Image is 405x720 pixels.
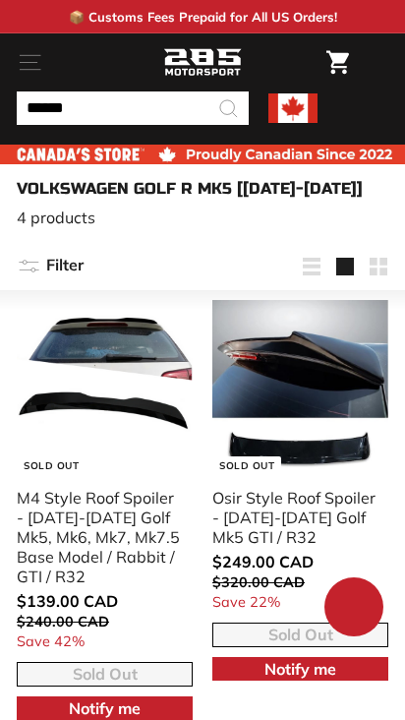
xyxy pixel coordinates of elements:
[163,46,242,80] img: Logo_285_Motorsport_areodynamics_components
[17,662,193,687] button: Sold Out
[212,593,280,611] span: Save 22%
[17,179,388,198] h1: Volkswagen Golf R Mk5 [[DATE]-[DATE]]
[17,300,193,662] a: Sold Out mk7 gti spoiler M4 Style Roof Spoiler - [DATE]-[DATE] Golf Mk5, Mk6, Mk7, Mk7.5 Base Mod...
[212,573,305,591] span: $320.00 CAD
[17,91,249,125] input: Search
[69,9,337,25] p: 📦 Customs Fees Prepaid for All US Orders!
[17,456,86,476] div: Sold Out
[17,632,85,650] span: Save 42%
[17,300,193,476] img: mk7 gti spoiler
[17,243,84,290] button: Filter
[212,657,388,682] button: Notify me
[212,488,376,547] div: Osir Style Roof Spoiler - [DATE]-[DATE] Golf Mk5 GTI / R32
[317,34,359,90] a: Cart
[17,613,109,630] span: $240.00 CAD
[318,577,389,641] inbox-online-store-chat: Shopify online store chat
[17,208,388,227] p: 4 products
[212,300,388,623] a: Sold Out Osir Style Roof Spoiler - [DATE]-[DATE] Golf Mk5 GTI / R32 Save 22%
[212,456,281,476] div: Sold Out
[212,623,388,647] button: Sold Out
[212,552,314,571] span: $249.00 CAD
[268,625,333,644] span: Sold Out
[73,664,138,684] span: Sold Out
[17,591,118,611] span: $139.00 CAD
[17,488,181,586] div: M4 Style Roof Spoiler - [DATE]-[DATE] Golf Mk5, Mk6, Mk7, Mk7.5 Base Model / Rabbit / GTI / R32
